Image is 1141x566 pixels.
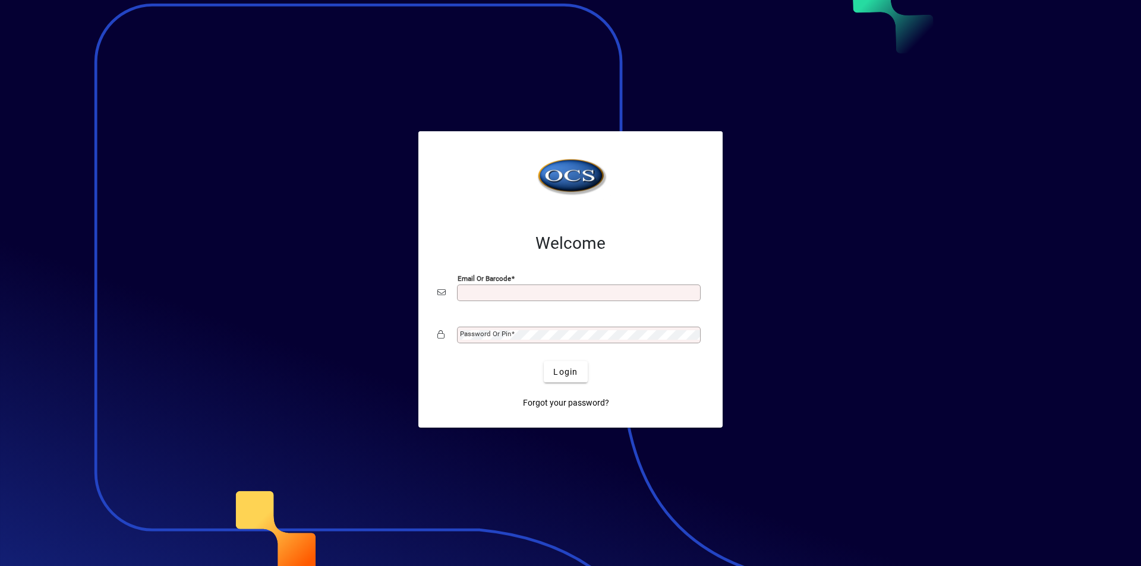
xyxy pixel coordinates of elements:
[458,274,511,283] mat-label: Email or Barcode
[460,330,511,338] mat-label: Password or Pin
[437,233,704,254] h2: Welcome
[518,392,614,413] a: Forgot your password?
[544,361,587,382] button: Login
[523,397,609,409] span: Forgot your password?
[553,366,578,378] span: Login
